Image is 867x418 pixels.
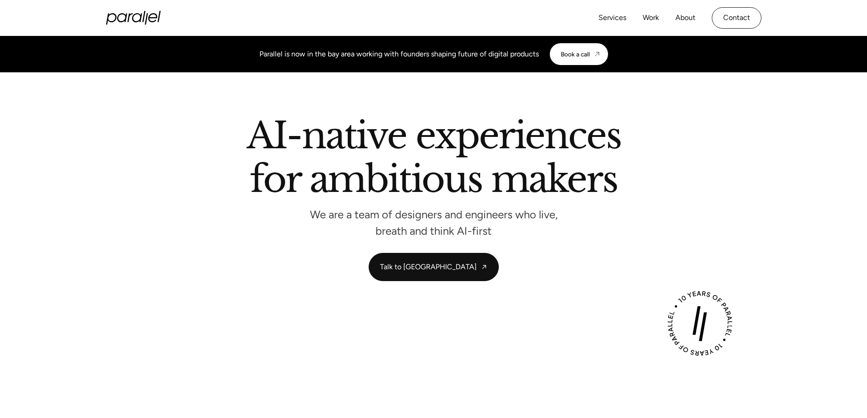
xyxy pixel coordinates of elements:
a: Services [598,11,626,25]
div: Book a call [561,50,590,58]
a: Work [643,11,659,25]
div: Parallel is now in the bay area working with founders shaping future of digital products [259,49,539,60]
h2: AI-native experiences for ambitious makers [174,118,693,201]
a: Contact [712,7,761,29]
img: CTA arrow image [593,50,601,58]
a: Book a call [550,43,608,65]
a: home [106,11,161,25]
a: About [675,11,695,25]
p: We are a team of designers and engineers who live, breath and think AI-first [297,211,570,235]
